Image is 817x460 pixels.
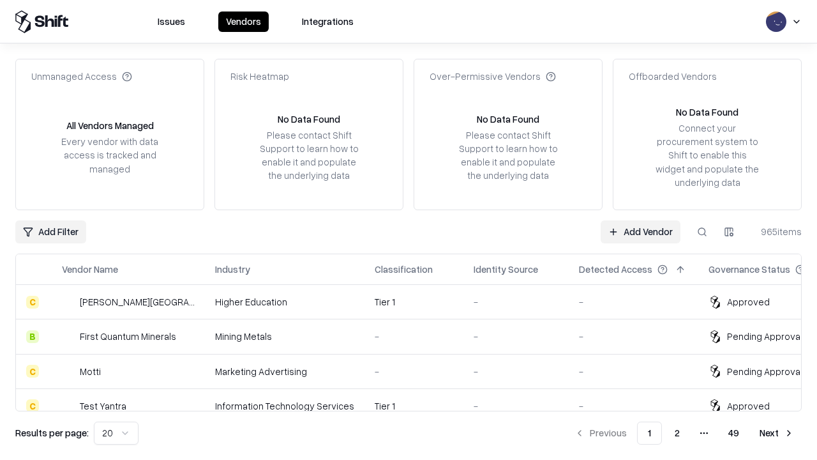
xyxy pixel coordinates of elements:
[708,263,790,276] div: Governance Status
[567,422,802,445] nav: pagination
[474,295,558,309] div: -
[80,295,195,309] div: [PERSON_NAME][GEOGRAPHIC_DATA]
[62,365,75,378] img: Motti
[230,70,289,83] div: Risk Heatmap
[57,135,163,175] div: Every vendor with data access is tracked and managed
[751,225,802,238] div: 965 items
[579,263,652,276] div: Detected Access
[601,220,680,243] a: Add Vendor
[430,70,556,83] div: Over-Permissive Vendors
[752,422,802,445] button: Next
[654,121,760,189] div: Connect your procurement system to Shift to enable this widget and populate the underlying data
[215,365,354,378] div: Marketing Advertising
[215,399,354,413] div: Information Technology Services
[31,70,132,83] div: Unmanaged Access
[218,11,269,32] button: Vendors
[477,112,539,126] div: No Data Found
[80,399,126,413] div: Test Yantra
[375,330,453,343] div: -
[278,112,340,126] div: No Data Found
[455,128,561,183] div: Please contact Shift Support to learn how to enable it and populate the underlying data
[80,330,176,343] div: First Quantum Minerals
[474,263,538,276] div: Identity Source
[727,399,770,413] div: Approved
[579,365,688,378] div: -
[15,426,89,440] p: Results per page:
[474,399,558,413] div: -
[579,295,688,309] div: -
[375,263,433,276] div: Classification
[256,128,362,183] div: Please contact Shift Support to learn how to enable it and populate the underlying data
[26,365,39,378] div: C
[375,399,453,413] div: Tier 1
[664,422,690,445] button: 2
[727,295,770,309] div: Approved
[727,330,802,343] div: Pending Approval
[676,105,738,119] div: No Data Found
[294,11,361,32] button: Integrations
[62,330,75,343] img: First Quantum Minerals
[579,399,688,413] div: -
[26,296,39,309] div: C
[215,330,354,343] div: Mining Metals
[375,365,453,378] div: -
[215,295,354,309] div: Higher Education
[26,399,39,412] div: C
[579,330,688,343] div: -
[375,295,453,309] div: Tier 1
[66,119,154,132] div: All Vendors Managed
[150,11,193,32] button: Issues
[62,399,75,412] img: Test Yantra
[474,330,558,343] div: -
[62,296,75,309] img: Reichman University
[80,365,101,378] div: Motti
[629,70,717,83] div: Offboarded Vendors
[637,422,662,445] button: 1
[474,365,558,378] div: -
[727,365,802,378] div: Pending Approval
[215,263,250,276] div: Industry
[26,330,39,343] div: B
[62,263,118,276] div: Vendor Name
[15,220,86,243] button: Add Filter
[718,422,749,445] button: 49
